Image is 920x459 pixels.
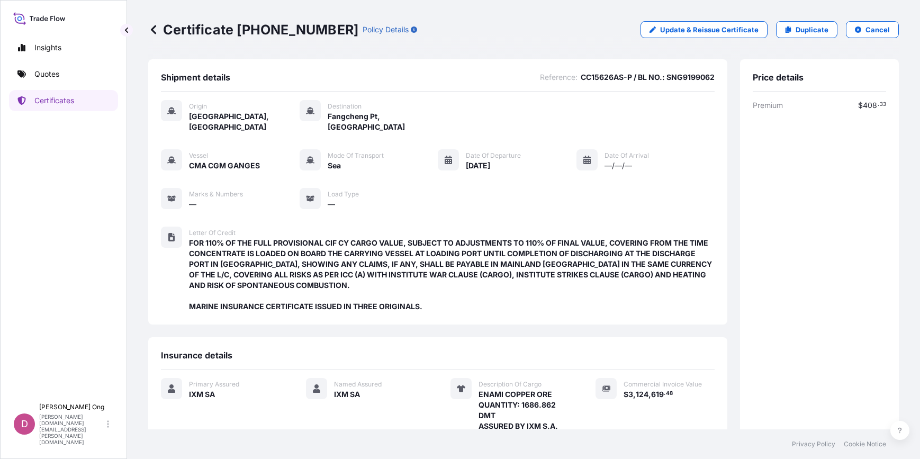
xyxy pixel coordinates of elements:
span: Description Of Cargo [479,380,542,389]
span: CC15626AS-P / BL NO.: SNG9199062 [581,72,715,83]
span: Named Assured [334,380,382,389]
a: Privacy Policy [792,440,835,448]
span: Premium [753,100,783,111]
span: — [189,199,196,210]
p: Cancel [865,24,890,35]
span: 619 [651,391,664,398]
span: —/—/— [605,160,632,171]
span: Primary Assured [189,380,239,389]
p: Policy Details [363,24,409,35]
a: Cookie Notice [844,440,886,448]
p: Quotes [34,69,59,79]
span: $ [858,102,863,109]
p: Update & Reissue Certificate [660,24,759,35]
p: Certificate [PHONE_NUMBER] [148,21,358,38]
span: 48 [666,392,673,395]
button: Cancel [846,21,899,38]
a: Quotes [9,64,118,85]
span: Shipment details [161,72,230,83]
span: 408 [863,102,877,109]
p: Certificates [34,95,74,106]
span: CMA CGM GANGES [189,160,260,171]
a: Certificates [9,90,118,111]
span: [DATE] [466,160,490,171]
span: Letter of Credit [189,229,236,237]
span: . [878,103,879,106]
span: 33 [880,103,886,106]
span: Price details [753,72,804,83]
span: IXM SA [189,389,215,400]
span: IXM SA [334,389,360,400]
span: Insurance details [161,350,232,361]
span: Destination [328,102,362,111]
span: , [648,391,651,398]
p: Insights [34,42,61,53]
span: 3 [628,391,633,398]
span: Sea [328,160,341,171]
span: Date of Arrival [605,151,649,160]
span: Origin [189,102,207,111]
span: — [328,199,335,210]
span: Mode of Transport [328,151,384,160]
p: [PERSON_NAME][DOMAIN_NAME][EMAIL_ADDRESS][PERSON_NAME][DOMAIN_NAME] [39,413,105,445]
span: ENAMI COPPER ORE QUANTITY: 1686.862 DMT ASSURED BY IXM S.A. [479,389,570,431]
span: FOR 110% OF THE FULL PROVISIONAL CIF CY CARGO VALUE, SUBJECT TO ADJUSTMENTS TO 110% OF FINAL VALU... [189,238,715,312]
span: Commercial Invoice Value [624,380,702,389]
a: Insights [9,37,118,58]
span: 124 [636,391,648,398]
span: Date of Departure [466,151,521,160]
span: $ [624,391,628,398]
p: [PERSON_NAME] Ong [39,403,105,411]
span: [GEOGRAPHIC_DATA], [GEOGRAPHIC_DATA] [189,111,300,132]
a: Update & Reissue Certificate [641,21,768,38]
span: Fangcheng Pt, [GEOGRAPHIC_DATA] [328,111,438,132]
span: Marks & Numbers [189,190,243,199]
span: Reference : [540,72,578,83]
p: Duplicate [796,24,828,35]
span: . [664,392,665,395]
span: Load Type [328,190,359,199]
span: , [633,391,636,398]
a: Duplicate [776,21,837,38]
span: D [21,419,28,429]
span: Vessel [189,151,208,160]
